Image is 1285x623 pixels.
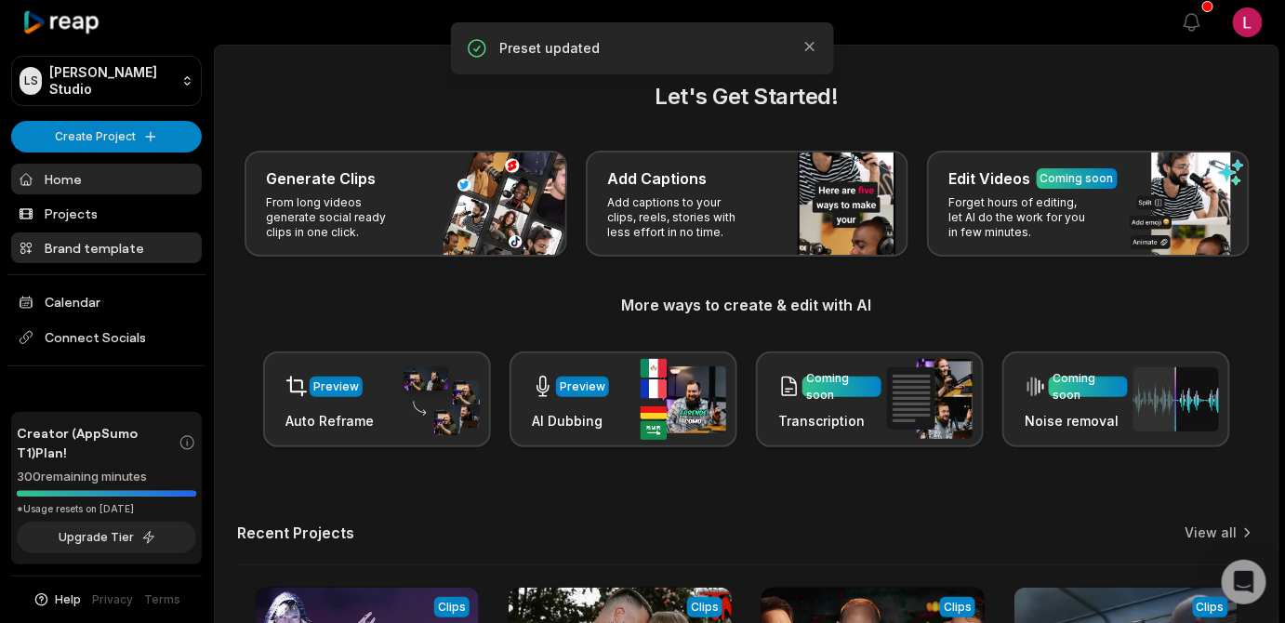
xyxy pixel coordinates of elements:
[560,378,605,395] div: Preview
[11,286,202,317] a: Calendar
[56,591,82,608] span: Help
[267,167,377,190] h3: Generate Clips
[887,359,973,439] img: transcription.png
[532,411,609,431] h3: AI Dubbing
[11,321,202,354] span: Connect Socials
[93,591,134,608] a: Privacy
[33,591,82,608] button: Help
[17,468,196,486] div: 300 remaining minutes
[1222,560,1266,604] div: Open Intercom Messenger
[608,167,708,190] h3: Add Captions
[806,370,878,404] div: Coming soon
[267,195,411,240] p: From long videos generate social ready clips in one click.
[285,411,374,431] h3: Auto Reframe
[1133,367,1219,431] img: noise_removal.png
[778,411,881,431] h3: Transcription
[17,423,179,462] span: Creator (AppSumo T1) Plan!
[1186,524,1238,542] a: View all
[17,502,196,516] div: *Usage resets on [DATE]
[20,67,42,95] div: LS
[145,591,181,608] a: Terms
[499,39,786,58] p: Preset updated
[1025,411,1128,431] h3: Noise removal
[237,80,1256,113] h2: Let's Get Started!
[11,164,202,194] a: Home
[641,359,726,440] img: ai_dubbing.png
[313,378,359,395] div: Preview
[608,195,752,240] p: Add captions to your clips, reels, stories with less effort in no time.
[949,167,1031,190] h3: Edit Videos
[11,198,202,229] a: Projects
[949,195,1093,240] p: Forget hours of editing, let AI do the work for you in few minutes.
[17,522,196,553] button: Upgrade Tier
[49,64,174,98] p: [PERSON_NAME] Studio
[11,121,202,152] button: Create Project
[237,524,354,542] h2: Recent Projects
[237,294,1256,316] h3: More ways to create & edit with AI
[1053,370,1124,404] div: Coming soon
[394,364,480,436] img: auto_reframe.png
[11,232,202,263] a: Brand template
[1040,170,1114,187] div: Coming soon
